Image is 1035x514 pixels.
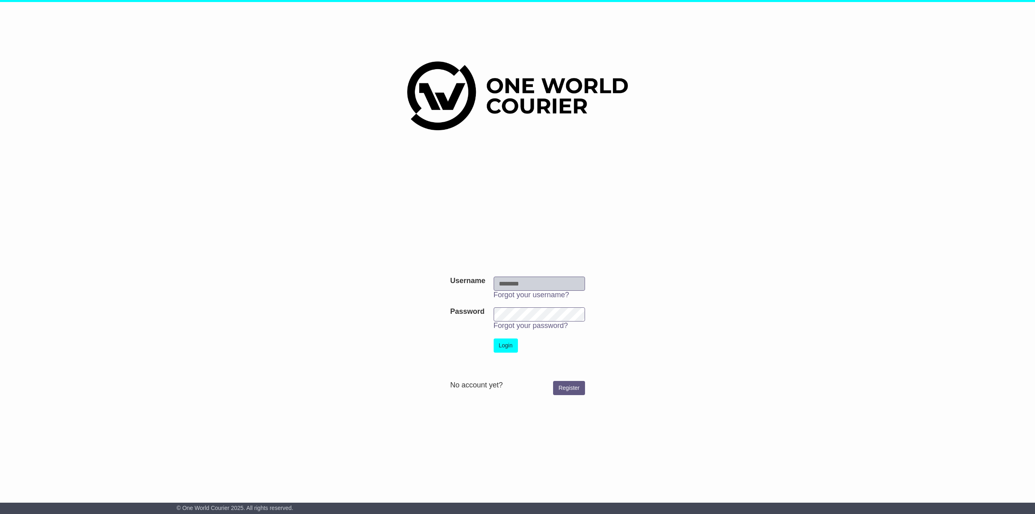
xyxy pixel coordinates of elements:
[494,322,568,330] a: Forgot your password?
[407,61,628,130] img: One World
[450,277,485,286] label: Username
[494,338,518,353] button: Login
[177,505,294,511] span: © One World Courier 2025. All rights reserved.
[494,291,569,299] a: Forgot your username?
[450,307,484,316] label: Password
[553,381,585,395] a: Register
[450,381,585,390] div: No account yet?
